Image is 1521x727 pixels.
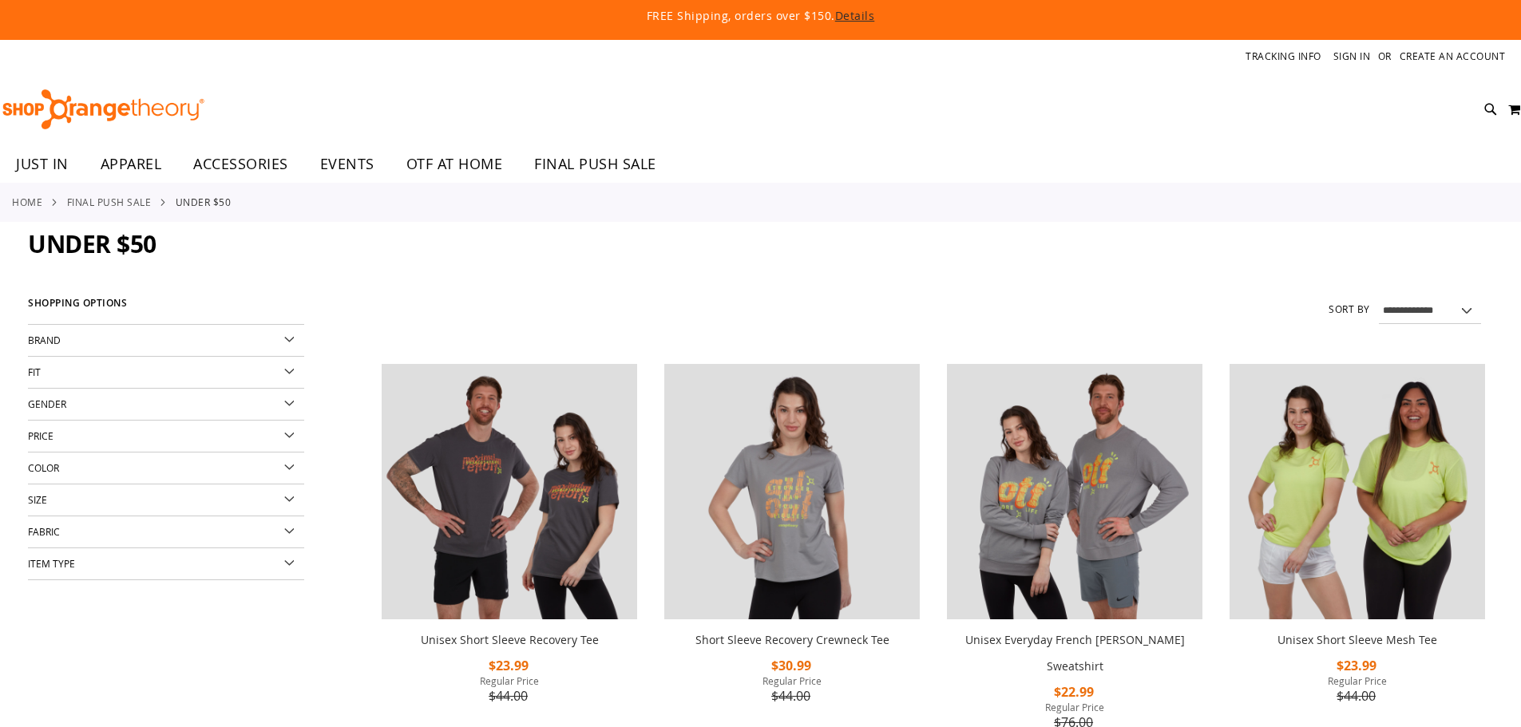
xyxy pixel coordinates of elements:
[28,325,304,357] div: Brand
[28,525,60,538] span: Fabric
[664,674,920,687] span: Regular Price
[320,146,374,182] span: EVENTS
[16,146,69,182] span: JUST IN
[28,397,66,410] span: Gender
[382,364,637,622] a: Product image for Unisex Short Sleeve Recovery Tee
[1230,364,1485,619] img: Product image for Unisex Short Sleeve Mesh Tee
[1329,302,1370,316] label: Sort By
[771,687,813,705] span: $44.00
[12,195,42,209] a: Home
[67,195,152,209] a: FINAL PUSH SALE
[28,557,75,570] span: Item Type
[489,657,531,674] span: $23.99
[28,493,47,506] span: Size
[176,195,232,209] strong: Under $50
[85,146,178,183] a: APPAREL
[1230,674,1485,687] span: Regular Price
[28,516,304,548] div: Fabric
[1337,657,1379,674] span: $23.99
[28,429,53,442] span: Price
[28,334,61,346] span: Brand
[1400,49,1506,63] a: Create an Account
[177,146,304,183] a: ACCESSORIES
[947,364,1202,619] img: Product image for Unisex Everyday French Terry Crewneck Sweatshirt
[771,657,814,674] span: $30.99
[101,146,162,182] span: APPAREL
[664,364,920,622] a: Short Sleeve Recovery Crewneck Tee primary image
[965,632,1185,674] a: Unisex Everyday French [PERSON_NAME] Sweatshirt
[28,389,304,421] div: Gender
[406,146,503,182] span: OTF AT HOME
[947,701,1202,713] span: Regular Price
[28,421,304,452] div: Price
[193,146,288,182] span: ACCESSORIES
[1230,364,1485,622] a: Product image for Unisex Short Sleeve Mesh Tee
[28,461,59,474] span: Color
[1246,49,1321,63] a: Tracking Info
[28,227,156,260] span: Under $50
[382,364,637,619] img: Product image for Unisex Short Sleeve Recovery Tee
[1277,632,1437,647] a: Unisex Short Sleeve Mesh Tee
[421,632,599,647] a: Unisex Short Sleeve Recovery Tee
[835,8,875,23] a: Details
[304,146,390,183] a: EVENTS
[695,632,889,647] a: Short Sleeve Recovery Crewneck Tee
[28,365,41,378] span: Fit
[664,364,920,619] img: Short Sleeve Recovery Crewneck Tee primary image
[1054,683,1096,701] span: $22.99
[382,674,637,687] span: Regular Price
[28,548,304,580] div: Item Type
[1333,49,1371,63] a: Sign In
[1337,687,1378,705] span: $44.00
[28,452,304,484] div: Color
[28,357,304,389] div: Fit
[390,146,519,183] a: OTF AT HOME
[28,290,304,325] strong: Shopping Options
[28,484,304,516] div: Size
[947,364,1202,622] a: Product image for Unisex Everyday French Terry Crewneck Sweatshirt
[534,146,656,182] span: FINAL PUSH SALE
[282,8,1240,24] p: FREE Shipping, orders over $150.
[518,146,672,182] a: FINAL PUSH SALE
[489,687,530,705] span: $44.00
